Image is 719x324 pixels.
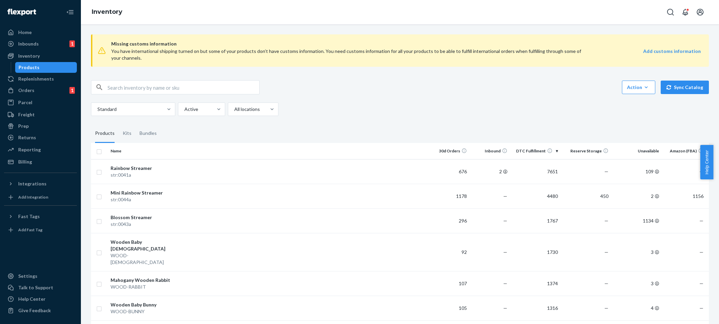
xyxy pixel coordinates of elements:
div: str:0043a [111,221,181,228]
div: Talk to Support [18,284,53,291]
div: Give Feedback [18,307,51,314]
span: — [503,305,507,311]
span: — [503,218,507,224]
th: Unavailable [611,143,662,159]
a: Settings [4,271,77,282]
td: 7651 [510,159,561,184]
div: Orders [18,87,34,94]
th: Name [108,143,184,159]
a: Add Integration [4,192,77,203]
td: 296 [429,208,470,233]
button: Sync Catalog [661,81,709,94]
div: Fast Tags [18,213,40,220]
div: WOOD-[DEMOGRAPHIC_DATA] [111,252,181,266]
div: Mahogany Wooden Rabbit [111,277,181,284]
button: Open account menu [693,5,707,19]
span: — [604,169,608,174]
a: Billing [4,156,77,167]
div: Wooden Baby Bunny [111,301,181,308]
th: Amazon (FBA) [662,143,709,159]
div: Inbounds [18,40,39,47]
div: Reporting [18,146,41,153]
div: Replenishments [18,76,54,82]
div: Add Integration [18,194,48,200]
a: Products [15,62,77,73]
div: Prep [18,123,29,129]
td: 1178 [429,184,470,208]
div: Products [19,64,39,71]
img: Flexport logo [7,9,36,16]
span: — [503,249,507,255]
div: Kits [123,124,131,143]
td: 2 [611,184,662,208]
span: — [699,249,703,255]
span: — [503,193,507,199]
a: Home [4,27,77,38]
a: Add customs information [643,48,701,61]
div: Parcel [18,99,32,106]
th: 30d Orders [429,143,470,159]
button: Fast Tags [4,211,77,222]
button: Open notifications [679,5,692,19]
div: Wooden Baby [DEMOGRAPHIC_DATA] [111,239,181,252]
th: DTC Fulfillment [510,143,561,159]
td: 1730 [510,233,561,271]
a: Prep [4,121,77,131]
div: Freight [18,111,35,118]
a: Replenishments [4,73,77,84]
th: Inbound [470,143,510,159]
td: 676 [429,159,470,184]
span: — [604,249,608,255]
div: str:0044a [111,196,181,203]
div: Action [627,84,650,91]
div: Integrations [18,180,47,187]
div: Returns [18,134,36,141]
div: Home [18,29,32,36]
th: Reserve Storage [561,143,611,159]
button: Action [622,81,655,94]
span: — [699,281,703,286]
a: Parcel [4,97,77,108]
span: — [503,281,507,286]
input: Search inventory by name or sku [108,81,259,94]
span: — [604,281,608,286]
td: 109 [611,159,662,184]
div: 1 [69,87,75,94]
td: 107 [429,271,470,296]
a: Inventory [92,8,122,16]
td: 3 [611,233,662,271]
div: Blossom Streamer [111,214,181,221]
a: Inventory [4,51,77,61]
span: — [604,305,608,311]
td: 1316 [510,296,561,320]
span: — [699,218,703,224]
div: WOOD-BUNNY [111,308,181,315]
button: Integrations [4,178,77,189]
div: Rainbow Streamer [111,165,181,172]
span: — [604,218,608,224]
td: 1767 [510,208,561,233]
td: 4 [611,296,662,320]
td: 2 [470,159,510,184]
td: 105 [429,296,470,320]
iframe: Opens a widget where you can chat to one of our agents [675,304,712,321]
td: 4480 [510,184,561,208]
td: 450 [561,184,611,208]
a: Help Center [4,294,77,304]
div: 1 [69,40,75,47]
strong: Add customs information [643,48,701,54]
button: Give Feedback [4,305,77,316]
div: Mini Rainbow Streamer [111,189,181,196]
button: Help Center [700,145,713,179]
div: Help Center [18,296,46,302]
a: Freight [4,109,77,120]
span: Missing customs information [111,40,701,48]
div: Products [95,124,115,143]
td: 92 [429,233,470,271]
ol: breadcrumbs [86,2,128,22]
button: Talk to Support [4,282,77,293]
a: Inbounds1 [4,38,77,49]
